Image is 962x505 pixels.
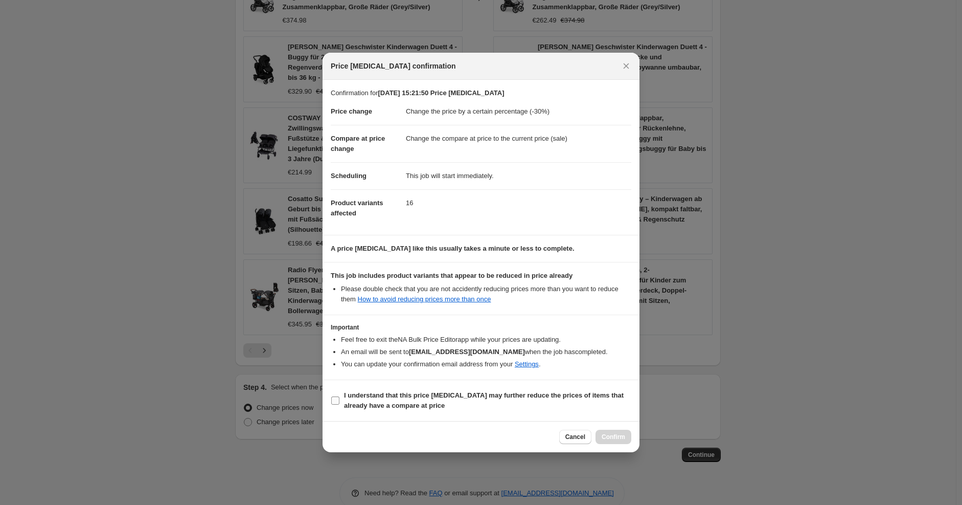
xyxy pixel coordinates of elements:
li: You can update your confirmation email address from your . [341,359,631,369]
dd: 16 [406,189,631,216]
li: Please double check that you are not accidently reducing prices more than you want to reduce them [341,284,631,304]
dd: This job will start immediately. [406,162,631,189]
span: Cancel [565,433,585,441]
dd: Change the price by a certain percentage (-30%) [406,98,631,125]
b: This job includes product variants that appear to be reduced in price already [331,272,572,279]
span: Price change [331,107,372,115]
b: [EMAIL_ADDRESS][DOMAIN_NAME] [409,348,525,356]
span: Product variants affected [331,199,383,217]
a: How to avoid reducing prices more than once [358,295,491,303]
button: Close [619,59,633,73]
span: Scheduling [331,172,367,180]
b: [DATE] 15:21:50 Price [MEDICAL_DATA] [378,89,504,97]
p: Confirmation for [331,88,631,98]
span: Price [MEDICAL_DATA] confirmation [331,61,456,71]
h3: Important [331,323,631,332]
li: Feel free to exit the NA Bulk Price Editor app while your prices are updating. [341,335,631,345]
button: Cancel [559,430,591,444]
a: Settings [515,360,539,368]
b: A price [MEDICAL_DATA] like this usually takes a minute or less to complete. [331,245,575,252]
li: An email will be sent to when the job has completed . [341,347,631,357]
dd: Change the compare at price to the current price (sale) [406,125,631,152]
b: I understand that this price [MEDICAL_DATA] may further reduce the prices of items that already h... [344,391,624,409]
span: Compare at price change [331,135,385,152]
